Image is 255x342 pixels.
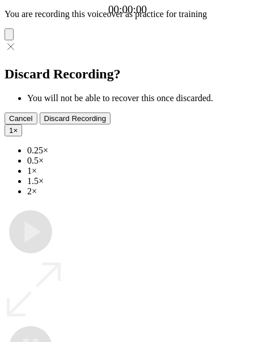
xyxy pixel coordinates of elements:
button: 1× [5,124,22,136]
li: 0.5× [27,156,250,166]
li: 0.25× [27,145,250,156]
li: 1× [27,166,250,176]
button: Cancel [5,112,37,124]
p: You are recording this voiceover as practice for training [5,9,250,19]
li: You will not be able to recover this once discarded. [27,93,250,103]
li: 1.5× [27,176,250,186]
h2: Discard Recording? [5,66,250,82]
a: 00:00:00 [108,3,147,16]
button: Discard Recording [40,112,111,124]
li: 2× [27,186,250,197]
span: 1 [9,126,13,135]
